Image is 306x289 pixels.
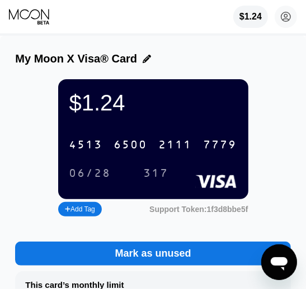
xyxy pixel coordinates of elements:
div: $1.24 [239,12,262,22]
div: 4513 [69,139,103,152]
div: Add Tag [65,205,95,213]
div: 317 [135,164,177,182]
div: My Moon X Visa® Card [15,52,137,65]
div: Mark as unused [115,247,191,260]
div: Add Tag [58,202,102,216]
div: 2111 [159,139,192,152]
div: 06/28 [69,167,111,180]
div: 6500 [114,139,148,152]
div: Mark as unused [15,242,290,266]
div: $1.24 [69,90,237,115]
div: 7779 [204,139,237,152]
div: 4513650021117779 [63,133,244,156]
div: $1.24 [233,6,268,28]
div: Support Token: 1f3d8bbe5f [149,205,248,214]
div: 317 [144,167,169,180]
iframe: Button to launch messaging window [261,244,297,280]
div: 06/28 [61,164,120,182]
div: Support Token:1f3d8bbe5f [149,205,248,214]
